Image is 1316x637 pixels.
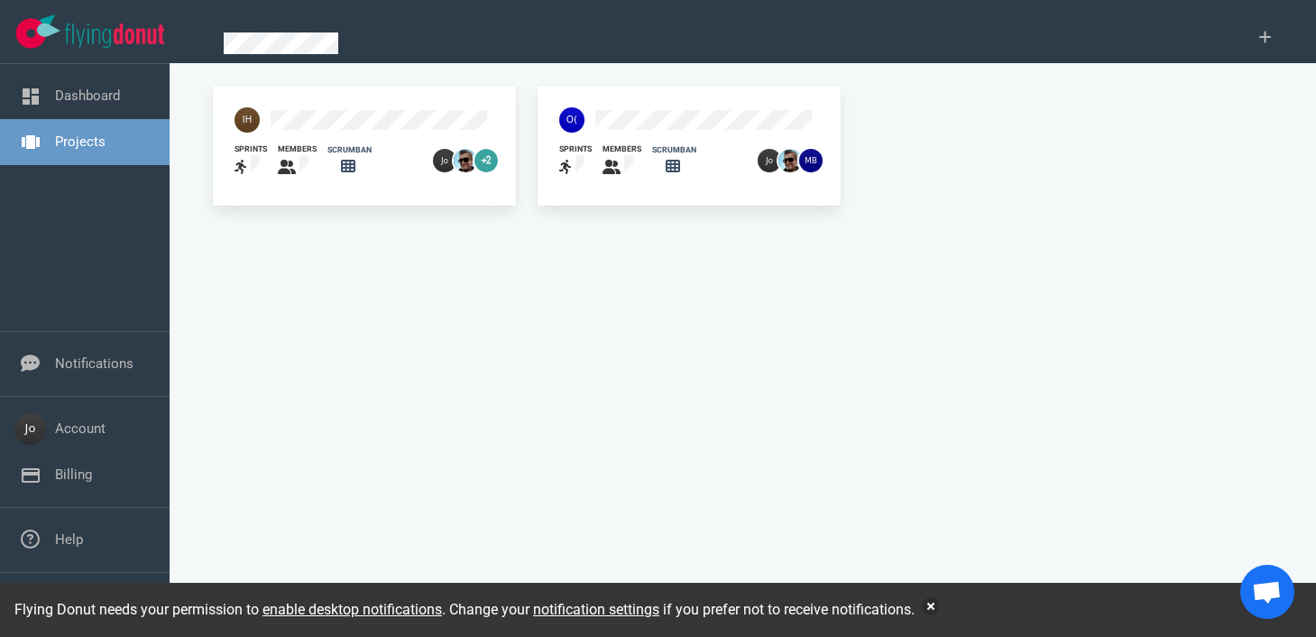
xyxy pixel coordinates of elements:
a: sprints [235,143,267,179]
a: members [278,143,317,179]
a: enable desktop notifications [262,601,442,618]
a: Account [55,420,106,437]
div: members [603,143,641,155]
div: members [278,143,317,155]
a: members [603,143,641,179]
a: notification settings [533,601,659,618]
img: 40 [559,107,584,133]
span: Flying Donut needs your permission to [14,601,442,618]
img: Flying Donut text logo [65,23,164,48]
a: Billing [55,466,92,483]
div: scrumban [652,144,696,156]
img: 26 [778,149,802,172]
img: 26 [758,149,781,172]
a: sprints [559,143,592,179]
span: . Change your if you prefer not to receive notifications. [442,601,915,618]
a: Projects [55,134,106,150]
text: +2 [482,155,491,165]
a: Open de chat [1240,565,1294,619]
div: sprints [559,143,592,155]
a: Dashboard [55,88,120,104]
a: Notifications [55,355,133,372]
div: sprints [235,143,267,155]
img: 40 [235,107,260,133]
img: 26 [454,149,477,172]
img: 26 [433,149,456,172]
img: 26 [799,149,823,172]
a: Help [55,531,83,548]
div: scrumban [327,144,372,156]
